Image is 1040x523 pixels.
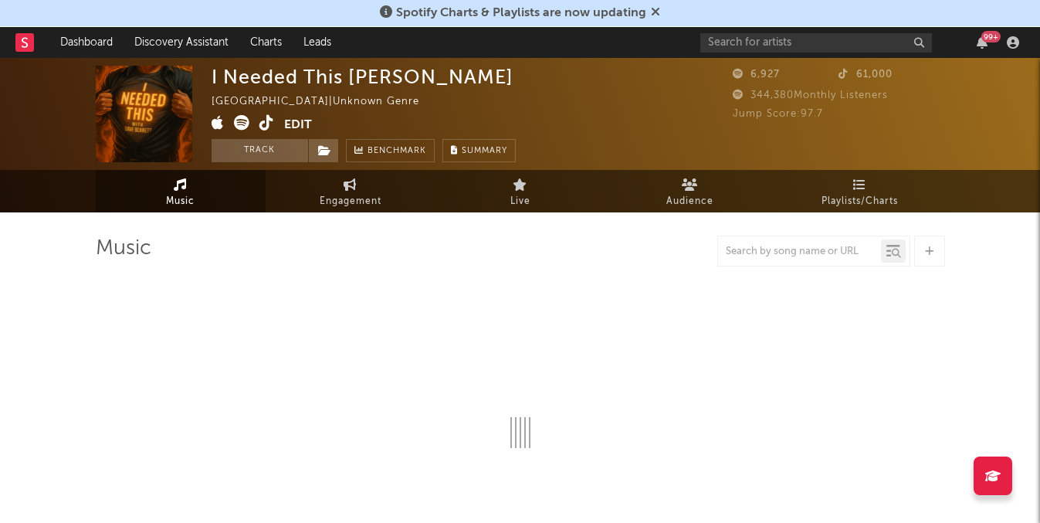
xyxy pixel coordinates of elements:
button: Summary [442,139,516,162]
span: Live [510,192,530,211]
button: Edit [284,115,312,134]
span: Dismiss [651,7,660,19]
input: Search for artists [700,33,932,53]
span: Spotify Charts & Playlists are now updating [396,7,646,19]
a: Benchmark [346,139,435,162]
a: Charts [239,27,293,58]
div: 99 + [981,31,1001,42]
span: Playlists/Charts [821,192,898,211]
span: Benchmark [368,142,426,161]
div: [GEOGRAPHIC_DATA] | Unknown Genre [212,93,437,111]
span: 344,380 Monthly Listeners [733,90,888,100]
span: Audience [666,192,713,211]
a: Audience [605,170,775,212]
a: Leads [293,27,342,58]
a: Dashboard [49,27,124,58]
button: 99+ [977,36,987,49]
button: Track [212,139,308,162]
a: Discovery Assistant [124,27,239,58]
span: 61,000 [838,70,893,80]
span: 6,927 [733,70,780,80]
span: Music [166,192,195,211]
span: Summary [462,147,507,155]
a: Music [96,170,266,212]
a: Engagement [266,170,435,212]
div: I Needed This [PERSON_NAME] [212,66,513,88]
span: Jump Score: 97.7 [733,109,823,119]
input: Search by song name or URL [718,246,881,258]
span: Engagement [320,192,381,211]
a: Live [435,170,605,212]
a: Playlists/Charts [775,170,945,212]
